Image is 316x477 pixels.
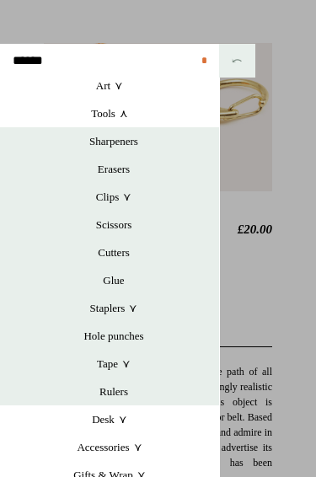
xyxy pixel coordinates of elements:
a: Scissors [8,211,219,238]
a: Sharpeners [8,127,219,155]
a: Hole punches [8,322,219,350]
a: Glue [8,266,219,294]
a: Cutters [8,238,219,266]
a: Tape [8,350,219,378]
a: Rulers [8,378,219,405]
a: Staplers [8,294,219,322]
a: Erasers [8,155,219,183]
button: ⤺ [219,44,255,78]
a: Clips [8,183,219,211]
